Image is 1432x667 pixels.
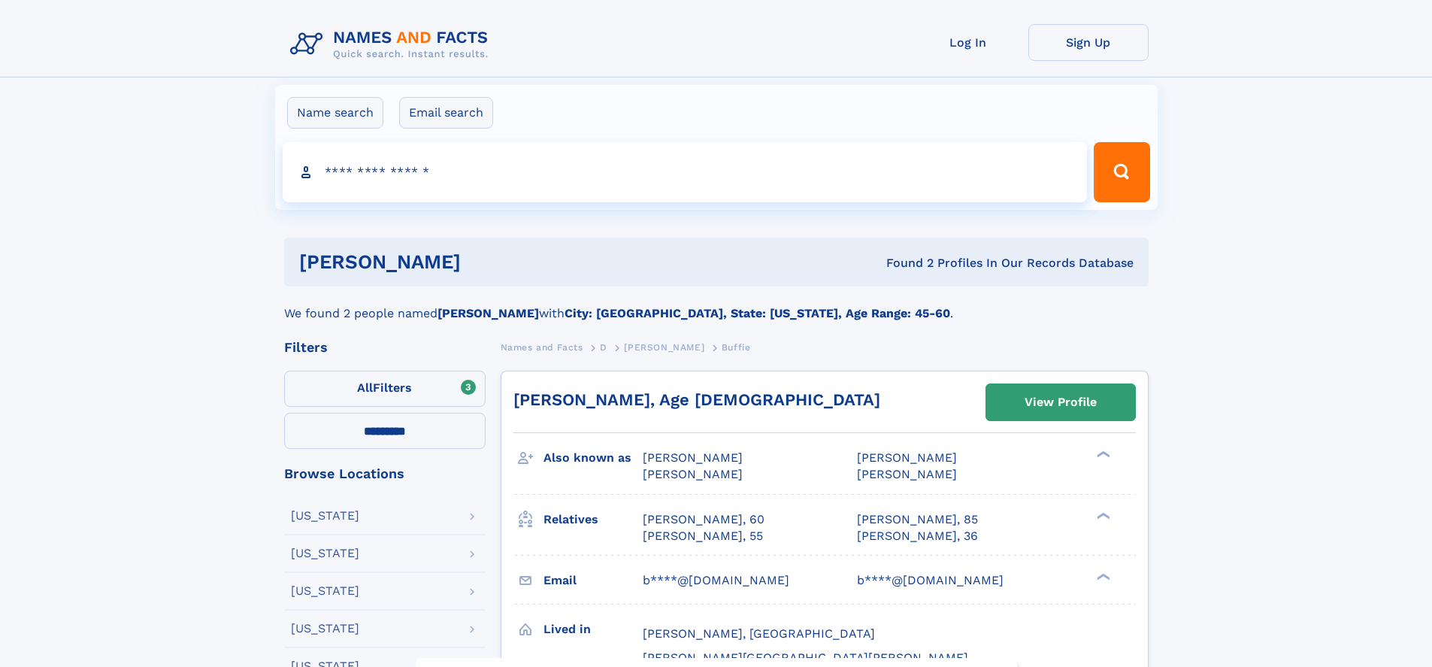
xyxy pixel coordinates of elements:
[624,338,704,356] a: [PERSON_NAME]
[1028,24,1149,61] a: Sign Up
[643,528,763,544] a: [PERSON_NAME], 55
[291,510,359,522] div: [US_STATE]
[1093,571,1111,581] div: ❯
[857,528,978,544] a: [PERSON_NAME], 36
[291,623,359,635] div: [US_STATE]
[986,384,1135,420] a: View Profile
[643,626,875,641] span: [PERSON_NAME], [GEOGRAPHIC_DATA]
[600,338,607,356] a: D
[283,142,1088,202] input: search input
[543,568,643,593] h3: Email
[291,547,359,559] div: [US_STATE]
[722,342,751,353] span: Buffie
[299,253,674,271] h1: [PERSON_NAME]
[284,371,486,407] label: Filters
[501,338,583,356] a: Names and Facts
[857,450,957,465] span: [PERSON_NAME]
[284,24,501,65] img: Logo Names and Facts
[357,380,373,395] span: All
[624,342,704,353] span: [PERSON_NAME]
[857,467,957,481] span: [PERSON_NAME]
[643,467,743,481] span: [PERSON_NAME]
[908,24,1028,61] a: Log In
[543,507,643,532] h3: Relatives
[857,511,978,528] a: [PERSON_NAME], 85
[565,306,950,320] b: City: [GEOGRAPHIC_DATA], State: [US_STATE], Age Range: 45-60
[1093,450,1111,459] div: ❯
[600,342,607,353] span: D
[1093,511,1111,520] div: ❯
[543,445,643,471] h3: Also known as
[1094,142,1149,202] button: Search Button
[674,255,1134,271] div: Found 2 Profiles In Our Records Database
[287,97,383,129] label: Name search
[291,585,359,597] div: [US_STATE]
[284,287,1149,323] div: We found 2 people named with .
[513,390,880,409] a: [PERSON_NAME], Age [DEMOGRAPHIC_DATA]
[284,341,486,354] div: Filters
[437,306,539,320] b: [PERSON_NAME]
[284,467,486,481] div: Browse Locations
[643,511,764,528] a: [PERSON_NAME], 60
[1025,385,1097,420] div: View Profile
[543,617,643,642] h3: Lived in
[399,97,493,129] label: Email search
[643,450,743,465] span: [PERSON_NAME]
